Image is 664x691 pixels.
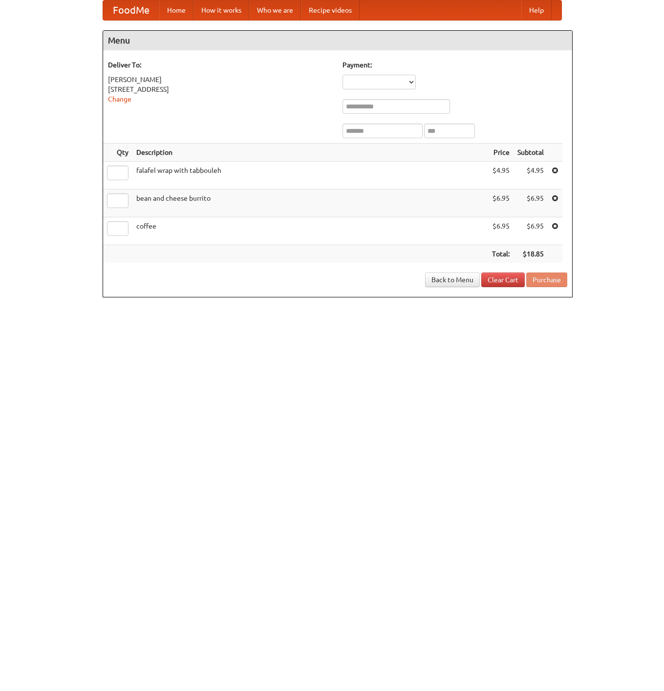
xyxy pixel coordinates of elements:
[103,0,159,20] a: FoodMe
[159,0,193,20] a: Home
[193,0,249,20] a: How it works
[514,189,548,217] td: $6.95
[514,245,548,263] th: $18.85
[103,144,132,162] th: Qty
[132,144,488,162] th: Description
[108,84,333,94] div: [STREET_ADDRESS]
[425,272,480,287] a: Back to Menu
[514,217,548,245] td: $6.95
[488,217,514,245] td: $6.95
[343,60,567,70] h5: Payment:
[488,189,514,217] td: $6.95
[132,162,488,189] td: falafel wrap with tabbouleh
[108,75,333,84] div: [PERSON_NAME]
[249,0,301,20] a: Who we are
[132,189,488,217] td: bean and cheese burrito
[301,0,360,20] a: Recipe videos
[103,31,572,50] h4: Menu
[514,162,548,189] td: $4.95
[481,272,525,287] a: Clear Cart
[108,60,333,70] h5: Deliver To:
[526,272,567,287] button: Purchase
[521,0,552,20] a: Help
[132,217,488,245] td: coffee
[488,245,514,263] th: Total:
[514,144,548,162] th: Subtotal
[488,144,514,162] th: Price
[488,162,514,189] td: $4.95
[108,95,131,103] a: Change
